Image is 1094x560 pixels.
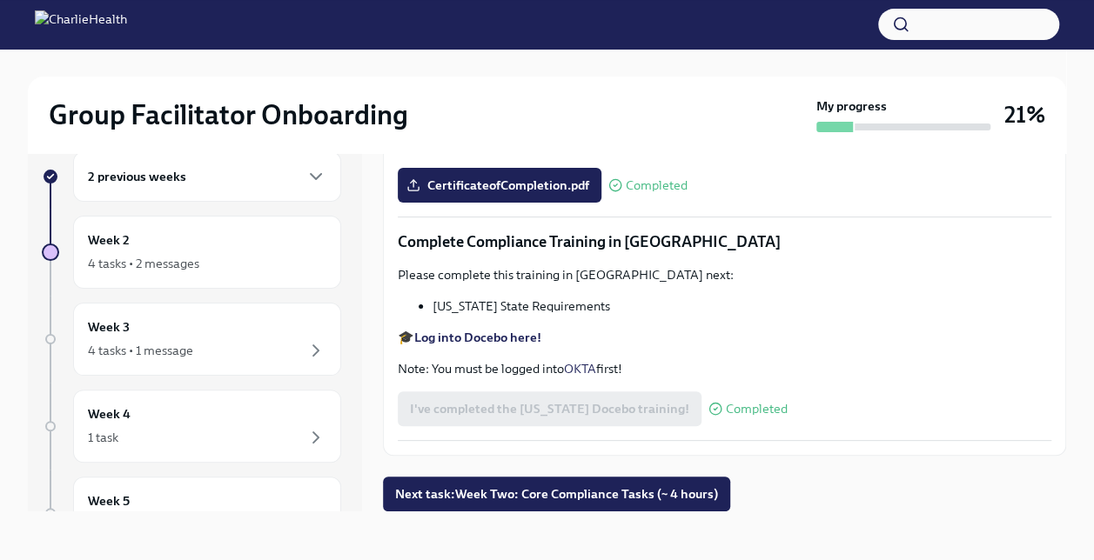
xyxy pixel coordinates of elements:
h2: Group Facilitator Onboarding [49,97,408,132]
span: CertificateofCompletion.pdf [410,177,589,194]
img: CharlieHealth [35,10,127,38]
h6: Week 3 [88,317,130,337]
h6: Week 5 [88,491,130,510]
p: Note: You must be logged into first! [398,360,1051,377]
div: 4 tasks • 1 message [88,342,193,359]
label: CertificateofCompletion.pdf [398,168,601,203]
div: 2 previous weeks [73,151,341,202]
a: OKTA [564,361,596,377]
div: 1 task [88,429,118,446]
button: Next task:Week Two: Core Compliance Tasks (~ 4 hours) [383,477,730,511]
p: Please complete this training in [GEOGRAPHIC_DATA] next: [398,266,1051,283]
h6: Week 4 [88,404,131,423]
h6: Week 2 [88,230,130,250]
p: 🎓 [398,329,1051,346]
div: 4 tasks • 2 messages [88,255,199,272]
h6: 2 previous weeks [88,167,186,186]
a: Week 5 [42,477,341,550]
a: Week 24 tasks • 2 messages [42,216,341,289]
span: Completed [626,179,688,192]
h3: 21% [1004,99,1045,130]
a: Log into Docebo here! [414,330,541,345]
span: Next task : Week Two: Core Compliance Tasks (~ 4 hours) [395,485,718,503]
strong: My progress [816,97,887,115]
li: [US_STATE] State Requirements [433,297,1051,315]
p: Complete Compliance Training in [GEOGRAPHIC_DATA] [398,231,1051,252]
a: Week 41 task [42,390,341,463]
span: Completed [726,403,788,416]
a: Week 34 tasks • 1 message [42,303,341,376]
